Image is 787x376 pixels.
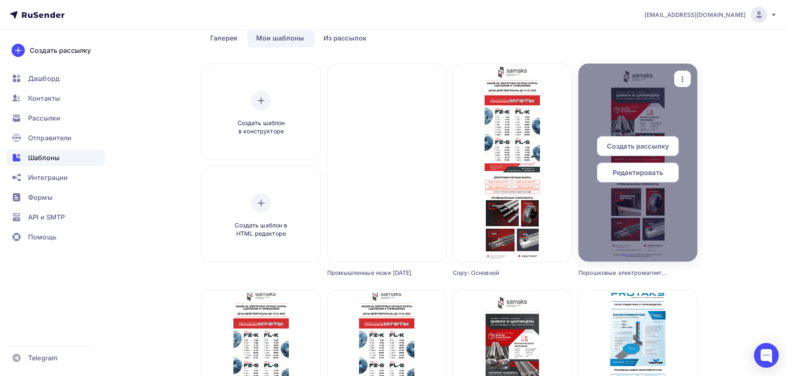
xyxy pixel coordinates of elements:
[315,28,376,47] a: Из рассылок
[644,11,746,19] span: [EMAIL_ADDRESS][DOMAIN_NAME]
[28,173,68,182] span: Интеграции
[607,141,669,151] span: Создать рассылку
[613,168,663,177] span: Редактировать
[202,28,246,47] a: Галерея
[28,232,57,242] span: Помощь
[327,269,416,277] div: Промышленные ножи [DATE]
[7,149,105,166] a: Шаблоны
[7,90,105,106] a: Контакты
[28,153,59,163] span: Шаблоны
[7,189,105,206] a: Формы
[222,221,300,238] span: Создать шаблон в HTML редакторе
[7,130,105,146] a: Отправители
[28,93,60,103] span: Контакты
[7,110,105,126] a: Рассылки
[644,7,777,23] a: [EMAIL_ADDRESS][DOMAIN_NAME]
[247,28,313,47] a: Мои шаблоны
[28,113,60,123] span: Рассылки
[28,192,52,202] span: Формы
[222,119,300,136] span: Создать шаблон в конструкторе
[578,269,668,277] div: Порошковые электромагнитные муфты
[28,212,65,222] span: API и SMTP
[28,133,72,143] span: Отправители
[453,269,542,277] div: Copy: Основной
[28,353,57,363] span: Telegram
[28,73,59,83] span: Дашборд
[30,45,91,55] div: Создать рассылку
[7,70,105,87] a: Дашборд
